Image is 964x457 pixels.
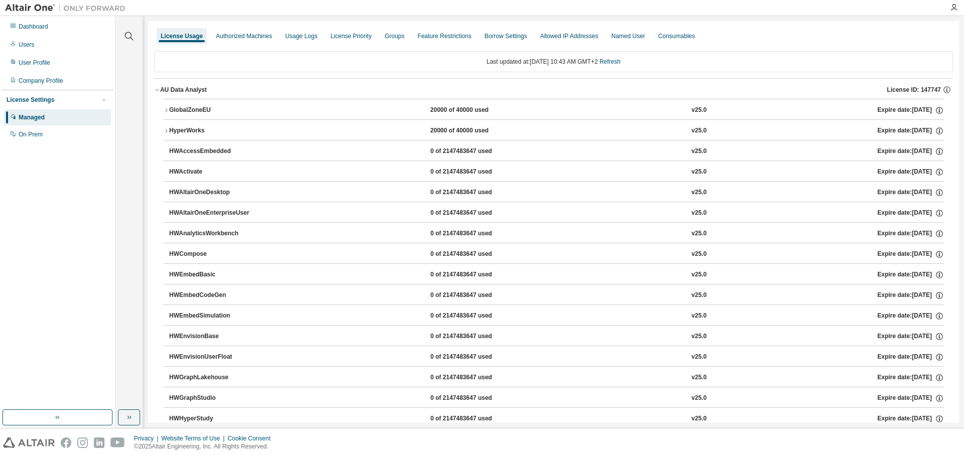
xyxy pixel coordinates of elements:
[599,58,621,65] a: Refresh
[691,373,706,382] div: v25.0
[691,188,706,197] div: v25.0
[418,32,471,40] div: Feature Restrictions
[169,291,260,300] div: HWEmbedCodeGen
[691,209,706,218] div: v25.0
[691,229,706,238] div: v25.0
[691,353,706,362] div: v25.0
[169,264,944,286] button: HWEmbedBasic0 of 2147483647 usedv25.0Expire date:[DATE]
[485,32,527,40] div: Borrow Settings
[691,106,706,115] div: v25.0
[110,437,125,448] img: youtube.svg
[878,168,944,177] div: Expire date: [DATE]
[430,126,521,135] div: 20000 of 40000 used
[169,373,260,382] div: HWGraphLakehouse
[19,23,48,31] div: Dashboard
[161,434,227,442] div: Website Terms of Use
[878,291,944,300] div: Expire date: [DATE]
[3,437,55,448] img: altair_logo.svg
[430,106,521,115] div: 20000 of 40000 used
[330,32,372,40] div: License Priority
[887,86,941,94] span: License ID: 147747
[430,332,521,341] div: 0 of 2147483647 used
[61,437,71,448] img: facebook.svg
[878,126,944,135] div: Expire date: [DATE]
[169,326,944,348] button: HWEnvisionBase0 of 2147483647 usedv25.0Expire date:[DATE]
[691,250,706,259] div: v25.0
[878,414,944,423] div: Expire date: [DATE]
[430,394,521,403] div: 0 of 2147483647 used
[169,140,944,163] button: HWAccessEmbedded0 of 2147483647 usedv25.0Expire date:[DATE]
[691,312,706,321] div: v25.0
[878,312,944,321] div: Expire date: [DATE]
[19,77,63,85] div: Company Profile
[169,147,260,156] div: HWAccessEmbedded
[169,168,260,177] div: HWActivate
[430,312,521,321] div: 0 of 2147483647 used
[169,284,944,307] button: HWEmbedCodeGen0 of 2147483647 usedv25.0Expire date:[DATE]
[878,229,944,238] div: Expire date: [DATE]
[691,291,706,300] div: v25.0
[134,442,277,451] p: © 2025 Altair Engineering, Inc. All Rights Reserved.
[163,99,944,121] button: GlobalZoneEU20000 of 40000 usedv25.0Expire date:[DATE]
[878,106,944,115] div: Expire date: [DATE]
[691,147,706,156] div: v25.0
[658,32,695,40] div: Consumables
[878,270,944,279] div: Expire date: [DATE]
[169,229,260,238] div: HWAnalyticsWorkbench
[878,373,944,382] div: Expire date: [DATE]
[878,209,944,218] div: Expire date: [DATE]
[169,250,260,259] div: HWCompose
[540,32,598,40] div: Allowed IP Addresses
[611,32,645,40] div: Named User
[154,51,953,72] div: Last updated at: [DATE] 10:43 AM GMT+2
[878,188,944,197] div: Expire date: [DATE]
[169,209,260,218] div: HWAltairOneEnterpriseUser
[169,387,944,409] button: HWGraphStudio0 of 2147483647 usedv25.0Expire date:[DATE]
[19,113,45,121] div: Managed
[169,408,944,430] button: HWHyperStudy0 of 2147483647 usedv25.0Expire date:[DATE]
[161,32,203,40] div: License Usage
[430,353,521,362] div: 0 of 2147483647 used
[691,414,706,423] div: v25.0
[430,414,521,423] div: 0 of 2147483647 used
[169,223,944,245] button: HWAnalyticsWorkbench0 of 2147483647 usedv25.0Expire date:[DATE]
[169,346,944,368] button: HWEnvisionUserFloat0 of 2147483647 usedv25.0Expire date:[DATE]
[160,86,207,94] div: AU Data Analyst
[227,434,276,442] div: Cookie Consent
[169,126,260,135] div: HyperWorks
[134,434,161,442] div: Privacy
[154,79,953,101] button: AU Data AnalystLicense ID: 147747
[169,394,260,403] div: HWGraphStudio
[878,332,944,341] div: Expire date: [DATE]
[430,270,521,279] div: 0 of 2147483647 used
[385,32,404,40] div: Groups
[878,250,944,259] div: Expire date: [DATE]
[5,3,131,13] img: Altair One
[430,147,521,156] div: 0 of 2147483647 used
[7,96,54,104] div: License Settings
[169,367,944,389] button: HWGraphLakehouse0 of 2147483647 usedv25.0Expire date:[DATE]
[430,188,521,197] div: 0 of 2147483647 used
[94,437,104,448] img: linkedin.svg
[169,161,944,183] button: HWActivate0 of 2147483647 usedv25.0Expire date:[DATE]
[285,32,317,40] div: Usage Logs
[169,305,944,327] button: HWEmbedSimulation0 of 2147483647 usedv25.0Expire date:[DATE]
[691,270,706,279] div: v25.0
[169,106,260,115] div: GlobalZoneEU
[169,312,260,321] div: HWEmbedSimulation
[77,437,88,448] img: instagram.svg
[691,126,706,135] div: v25.0
[878,394,944,403] div: Expire date: [DATE]
[169,202,944,224] button: HWAltairOneEnterpriseUser0 of 2147483647 usedv25.0Expire date:[DATE]
[430,373,521,382] div: 0 of 2147483647 used
[169,243,944,265] button: HWCompose0 of 2147483647 usedv25.0Expire date:[DATE]
[430,229,521,238] div: 0 of 2147483647 used
[169,188,260,197] div: HWAltairOneDesktop
[878,353,944,362] div: Expire date: [DATE]
[163,120,944,142] button: HyperWorks20000 of 40000 usedv25.0Expire date:[DATE]
[430,291,521,300] div: 0 of 2147483647 used
[691,394,706,403] div: v25.0
[691,168,706,177] div: v25.0
[169,414,260,423] div: HWHyperStudy
[19,130,43,138] div: On Prem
